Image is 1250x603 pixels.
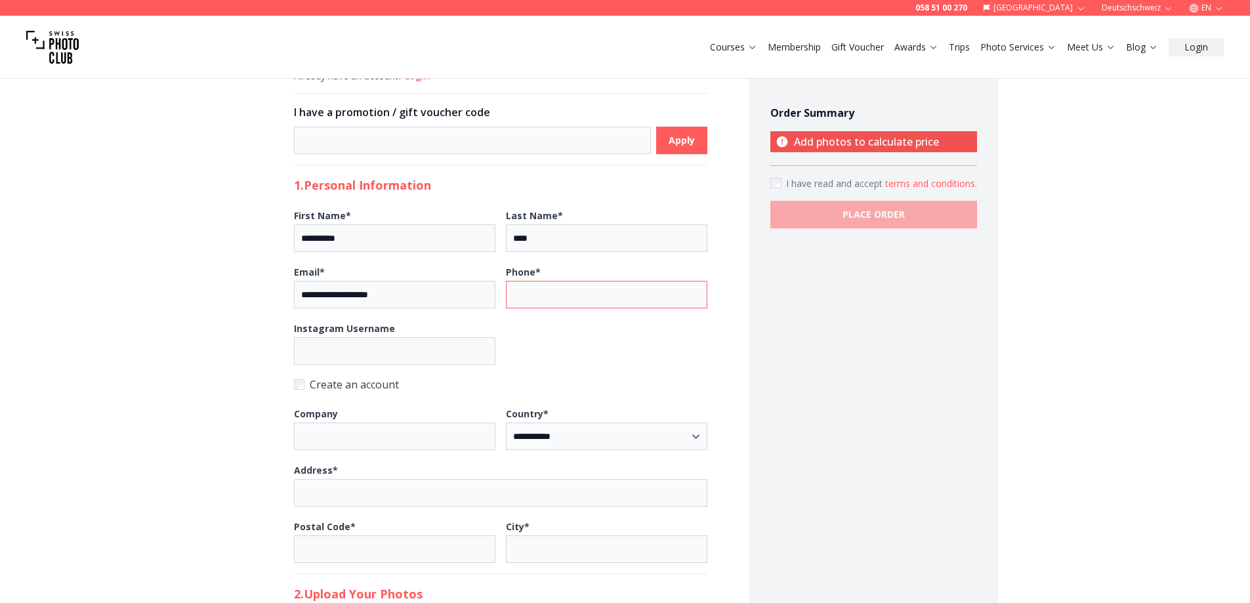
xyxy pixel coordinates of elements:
b: Apply [669,134,695,147]
a: Blog [1126,41,1158,54]
a: Trips [949,41,970,54]
a: Membership [768,41,821,54]
button: Blog [1121,38,1163,56]
a: Gift Voucher [831,41,884,54]
b: Instagram Username [294,322,395,335]
input: Instagram Username [294,337,495,365]
input: Postal Code* [294,535,495,563]
input: Phone* [506,281,707,308]
input: Company [294,423,495,450]
b: Last Name * [506,209,563,222]
button: Trips [944,38,975,56]
button: Accept termsI have read and accept [885,177,977,190]
span: I have read and accept [786,177,885,190]
button: PLACE ORDER [770,201,977,228]
button: Login [1169,38,1224,56]
h2: 1. Personal Information [294,176,707,194]
img: Swiss photo club [26,21,79,73]
button: Awards [889,38,944,56]
input: Create an account [294,379,304,390]
button: Membership [762,38,826,56]
b: PLACE ORDER [843,208,905,221]
h3: I have a promotion / gift voucher code [294,104,707,120]
h4: Order Summary [770,105,977,121]
button: Photo Services [975,38,1062,56]
input: Address* [294,479,707,507]
b: First Name * [294,209,351,222]
a: 058 51 00 270 [915,3,967,13]
input: Email* [294,281,495,308]
b: Country * [506,407,549,420]
label: Create an account [294,375,707,394]
input: City* [506,535,707,563]
h2: 2. Upload Your Photos [294,585,707,603]
p: Add photos to calculate price [770,131,977,152]
b: City * [506,520,530,533]
b: Email * [294,266,325,278]
button: Apply [656,127,707,154]
a: Photo Services [980,41,1056,54]
input: Accept terms [770,178,781,188]
b: Address * [294,464,338,476]
a: Meet Us [1067,41,1115,54]
button: Courses [705,38,762,56]
select: Country* [506,423,707,450]
b: Postal Code * [294,520,356,533]
a: Awards [894,41,938,54]
b: Company [294,407,338,420]
button: Meet Us [1062,38,1121,56]
b: Phone * [506,266,541,278]
input: Last Name* [506,224,707,252]
button: Gift Voucher [826,38,889,56]
input: First Name* [294,224,495,252]
a: Courses [710,41,757,54]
